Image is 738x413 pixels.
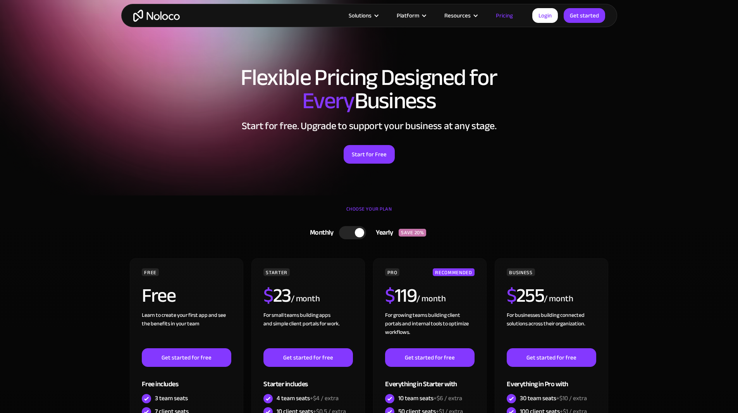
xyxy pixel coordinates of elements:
[142,348,231,367] a: Get started for free
[532,8,558,23] a: Login
[398,394,462,403] div: 10 team seats
[387,10,435,21] div: Platform
[155,394,188,403] div: 3 team seats
[263,268,289,276] div: STARTER
[142,367,231,392] div: Free includes
[385,348,474,367] a: Get started for free
[385,268,399,276] div: PRO
[263,277,273,314] span: $
[507,311,596,348] div: For businesses building connected solutions across their organization. ‍
[520,394,587,403] div: 30 team seats
[300,227,339,238] div: Monthly
[385,311,474,348] div: For growing teams building client portals and internal tools to optimize workflows.
[486,10,523,21] a: Pricing
[507,348,596,367] a: Get started for free
[291,293,320,305] div: / month
[142,311,231,348] div: Learn to create your first app and see the benefits in your team ‍
[507,286,544,305] h2: 255
[349,10,372,21] div: Solutions
[142,268,159,276] div: FREE
[507,367,596,392] div: Everything in Pro with
[544,293,573,305] div: / month
[433,268,474,276] div: RECOMMENDED
[435,10,486,21] div: Resources
[129,203,609,223] div: CHOOSE YOUR PLAN
[434,392,462,404] span: +$6 / extra
[310,392,339,404] span: +$4 / extra
[397,10,419,21] div: Platform
[142,286,175,305] h2: Free
[507,268,535,276] div: BUSINESS
[339,10,387,21] div: Solutions
[344,145,395,164] a: Start for Free
[263,367,353,392] div: Starter includes
[263,348,353,367] a: Get started for free
[277,394,339,403] div: 4 team seats
[385,277,395,314] span: $
[129,66,609,112] h1: Flexible Pricing Designed for Business
[444,10,471,21] div: Resources
[263,311,353,348] div: For small teams building apps and simple client portals for work. ‍
[556,392,587,404] span: +$10 / extra
[399,229,426,237] div: SAVE 20%
[507,277,516,314] span: $
[263,286,291,305] h2: 23
[564,8,605,23] a: Get started
[129,120,609,132] h2: Start for free. Upgrade to support your business at any stage.
[416,293,446,305] div: / month
[366,227,399,238] div: Yearly
[302,79,354,123] span: Every
[133,10,180,22] a: home
[385,286,416,305] h2: 119
[385,367,474,392] div: Everything in Starter with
